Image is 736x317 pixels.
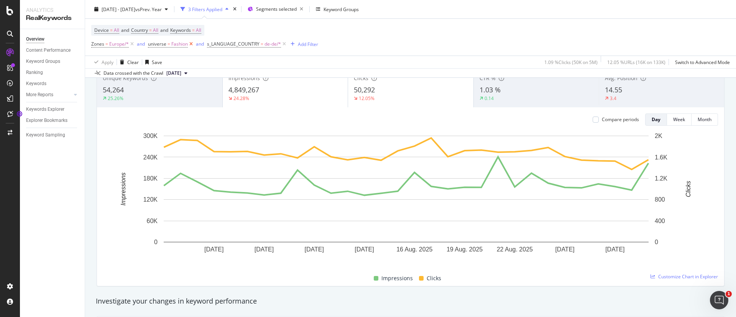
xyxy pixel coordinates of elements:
[245,3,306,15] button: Segments selected
[305,246,324,253] text: [DATE]
[255,246,274,253] text: [DATE]
[287,39,318,49] button: Add Filter
[137,41,145,47] div: and
[602,116,639,123] div: Compare periods
[117,56,139,68] button: Clear
[497,246,533,253] text: 22 Aug. 2025
[256,6,297,12] span: Segments selected
[177,3,232,15] button: 3 Filters Applied
[605,246,624,253] text: [DATE]
[667,113,692,126] button: Week
[108,95,123,102] div: 25.26%
[26,80,79,88] a: Keywords
[91,3,171,15] button: [DATE] - [DATE]vsPrev. Year
[192,27,195,33] span: =
[26,105,64,113] div: Keywords Explorer
[149,27,152,33] span: =
[152,59,162,65] div: Save
[655,154,667,160] text: 1.6K
[555,246,574,253] text: [DATE]
[26,117,79,125] a: Explorer Bookmarks
[480,85,501,94] span: 1.03 %
[103,85,124,94] span: 54,264
[163,69,191,78] button: [DATE]
[26,57,79,66] a: Keyword Groups
[143,196,158,203] text: 120K
[147,218,158,224] text: 60K
[264,39,281,49] span: de-de/*
[127,59,139,65] div: Clear
[26,46,79,54] a: Content Performance
[324,6,359,12] div: Keyword Groups
[228,74,260,82] span: Impressions
[160,27,168,33] span: and
[26,14,79,23] div: RealKeywords
[655,239,658,245] text: 0
[228,85,259,94] span: 4,849,267
[26,69,79,77] a: Ranking
[692,113,718,126] button: Month
[131,27,148,33] span: Country
[103,70,163,77] div: Data crossed with the Crawl
[261,41,263,47] span: =
[26,131,65,139] div: Keyword Sampling
[109,39,129,49] span: Europe/*
[26,69,43,77] div: Ranking
[698,116,711,123] div: Month
[26,57,60,66] div: Keyword Groups
[102,59,113,65] div: Apply
[26,117,67,125] div: Explorer Bookmarks
[143,154,158,160] text: 240K
[298,41,318,47] div: Add Filter
[652,116,660,123] div: Day
[607,59,665,65] div: 12.05 % URLs ( 16K on 133K )
[142,56,162,68] button: Save
[605,85,622,94] span: 14.55
[354,74,368,82] span: Clicks
[26,105,79,113] a: Keywords Explorer
[544,59,598,65] div: 1.09 % Clicks ( 50K on 5M )
[651,273,718,280] a: Customize Chart in Explorer
[26,91,53,99] div: More Reports
[26,46,71,54] div: Content Performance
[105,41,108,47] span: =
[114,25,119,36] span: All
[204,246,223,253] text: [DATE]
[148,41,166,47] span: universe
[91,56,113,68] button: Apply
[171,39,188,49] span: Fashion
[485,95,494,102] div: 0.14
[143,133,158,139] text: 300K
[26,131,79,139] a: Keyword Sampling
[103,132,709,265] svg: A chart.
[26,80,46,88] div: Keywords
[143,175,158,182] text: 180K
[120,172,127,205] text: Impressions
[355,246,374,253] text: [DATE]
[313,3,362,15] button: Keyword Groups
[91,41,104,47] span: Zones
[26,35,44,43] div: Overview
[645,113,667,126] button: Day
[672,56,730,68] button: Switch to Advanced Mode
[447,246,483,253] text: 19 Aug. 2025
[94,27,109,33] span: Device
[26,91,72,99] a: More Reports
[153,25,158,36] span: All
[121,27,129,33] span: and
[726,291,732,297] span: 1
[110,27,113,33] span: =
[655,175,667,182] text: 1.2K
[427,274,441,283] span: Clicks
[610,95,616,102] div: 3.4
[102,6,135,12] span: [DATE] - [DATE]
[673,116,685,123] div: Week
[381,274,413,283] span: Impressions
[655,133,662,139] text: 2K
[685,181,692,197] text: Clicks
[480,74,496,82] span: CTR %
[196,25,201,36] span: All
[96,296,725,306] div: Investigate your changes in keyword performance
[196,40,204,48] button: and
